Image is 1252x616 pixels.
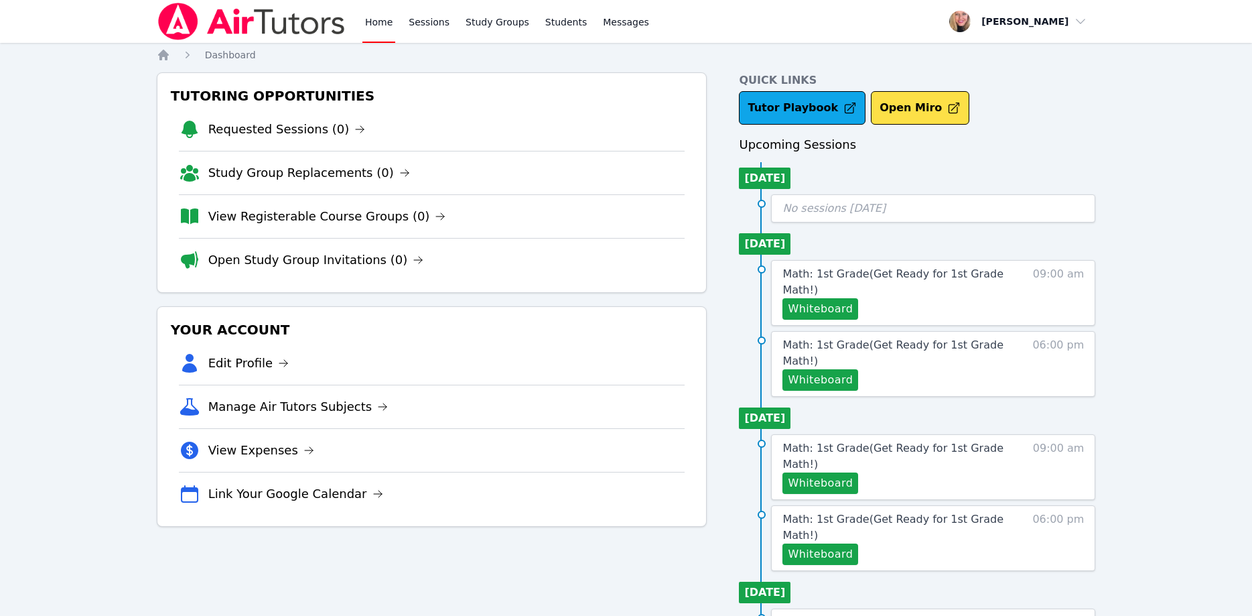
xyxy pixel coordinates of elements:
button: Whiteboard [782,473,858,494]
a: Math: 1st Grade(Get Ready for 1st Grade Math!) [782,266,1008,298]
h3: Your Account [168,318,696,342]
li: [DATE] [739,582,790,603]
span: Math: 1st Grade ( Get Ready for 1st Grade Math! ) [782,267,1003,296]
a: Math: 1st Grade(Get Ready for 1st Grade Math!) [782,440,1008,473]
nav: Breadcrumb [157,48,1096,62]
a: Manage Air Tutors Subjects [208,397,389,416]
span: 06:00 pm [1032,511,1084,565]
li: [DATE] [739,408,790,429]
a: Tutor Playbook [739,91,865,125]
a: Open Study Group Invitations (0) [208,251,424,269]
span: Math: 1st Grade ( Get Ready for 1st Grade Math! ) [782,442,1003,471]
a: Math: 1st Grade(Get Ready for 1st Grade Math!) [782,337,1008,369]
li: [DATE] [739,233,790,255]
span: No sessions [DATE] [782,202,886,214]
a: Dashboard [205,48,256,62]
a: Math: 1st Grade(Get Ready for 1st Grade Math!) [782,511,1008,544]
span: Dashboard [205,50,256,60]
span: Math: 1st Grade ( Get Ready for 1st Grade Math! ) [782,513,1003,542]
span: Messages [603,15,649,29]
a: Link Your Google Calendar [208,485,383,503]
li: [DATE] [739,168,790,189]
h4: Quick Links [739,72,1095,88]
button: Whiteboard [782,369,858,391]
button: Open Miro [871,91,969,125]
span: 09:00 am [1033,266,1085,320]
span: Math: 1st Grade ( Get Ready for 1st Grade Math! ) [782,338,1003,367]
h3: Tutoring Opportunities [168,84,696,108]
button: Whiteboard [782,544,858,565]
a: Edit Profile [208,354,289,373]
span: 09:00 am [1033,440,1085,494]
a: View Expenses [208,441,314,460]
a: View Registerable Course Groups (0) [208,207,446,226]
img: Air Tutors [157,3,346,40]
a: Requested Sessions (0) [208,120,366,139]
span: 06:00 pm [1032,337,1084,391]
a: Study Group Replacements (0) [208,164,410,182]
h3: Upcoming Sessions [739,135,1095,154]
button: Whiteboard [782,298,858,320]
